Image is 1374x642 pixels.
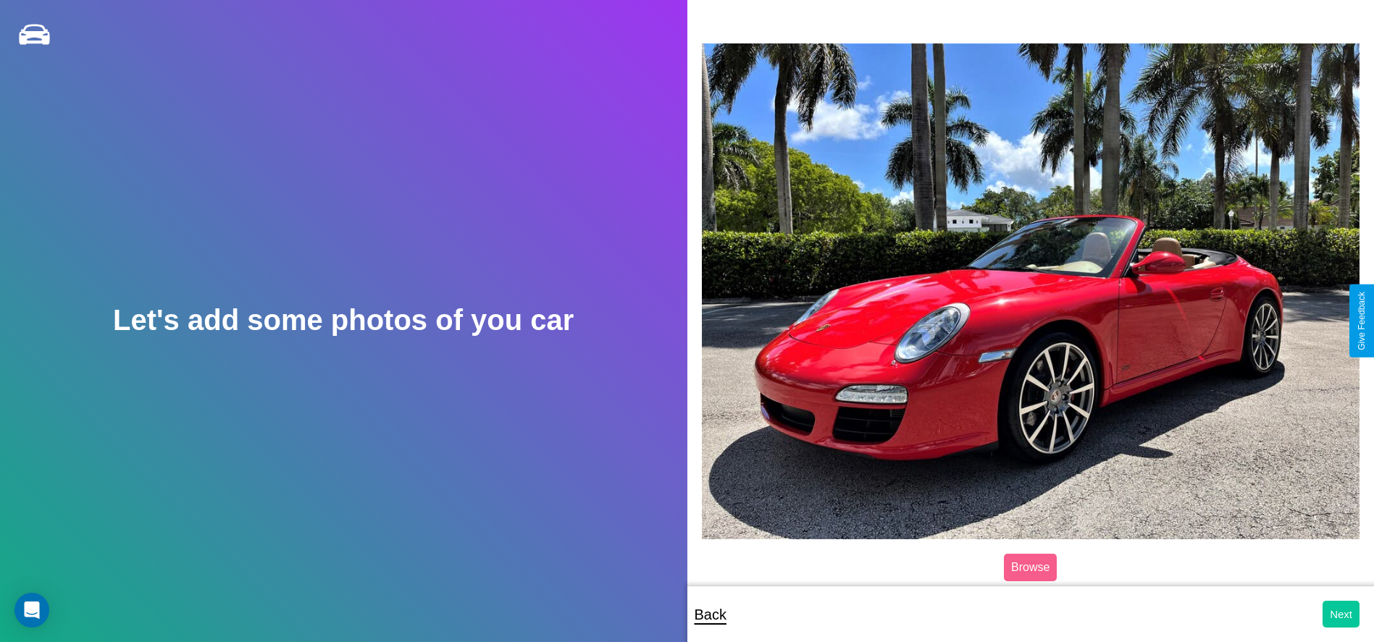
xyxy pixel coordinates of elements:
[1004,554,1057,581] label: Browse
[1357,292,1367,350] div: Give Feedback
[14,593,49,628] div: Open Intercom Messenger
[1323,601,1360,628] button: Next
[702,43,1360,539] img: posted
[113,304,574,337] h2: Let's add some photos of you car
[695,601,726,628] p: Back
